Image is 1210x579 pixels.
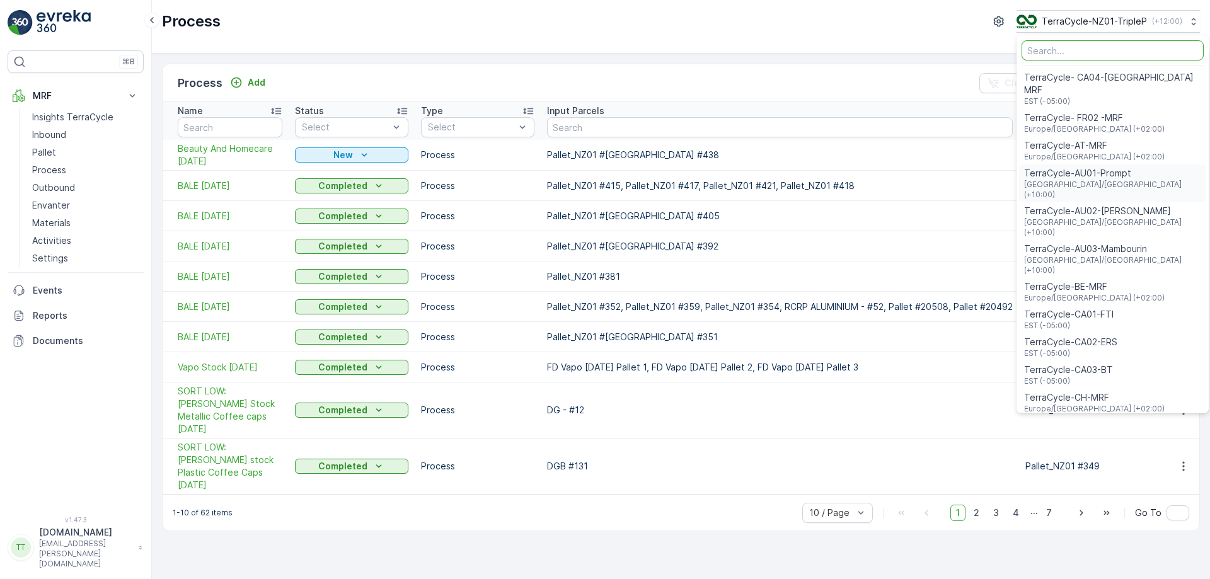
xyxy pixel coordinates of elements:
[318,301,367,313] p: Completed
[33,309,139,322] p: Reports
[1024,112,1165,124] span: TerraCycle- FR02 -MRF
[1024,139,1165,152] span: TerraCycle-AT-MRF
[178,142,282,168] a: Beauty And Homecare 31/7/25
[1024,364,1113,376] span: TerraCycle-CA03-BT
[173,508,233,518] p: 1-10 of 62 items
[415,171,541,201] td: Process
[302,121,389,134] p: Select
[178,142,282,168] span: Beauty And Homecare [DATE]
[547,105,604,117] p: Input Parcels
[415,292,541,322] td: Process
[1024,152,1165,162] span: Europe/[GEOGRAPHIC_DATA] (+02:00)
[37,10,91,35] img: logo_light-DOdMpM7g.png
[295,269,408,284] button: Completed
[1024,308,1114,321] span: TerraCycle-CA01-FTI
[27,126,144,144] a: Inbound
[415,231,541,261] td: Process
[415,261,541,292] td: Process
[178,331,282,343] a: BALE 23/06/2025
[541,140,1019,171] td: Pallet_NZ01 #[GEOGRAPHIC_DATA] #438
[1152,16,1182,26] p: ( +12:00 )
[27,249,144,267] a: Settings
[178,385,282,435] span: SORT LOW: [PERSON_NAME] Stock Metallic Coffee caps [DATE]
[39,539,132,569] p: [EMAIL_ADDRESS][PERSON_NAME][DOMAIN_NAME]
[178,74,222,92] p: Process
[1024,243,1201,255] span: TerraCycle-AU03-Mambourin
[178,361,282,374] a: Vapo Stock 19/6/25
[27,179,144,197] a: Outbound
[988,505,1005,521] span: 3
[32,164,66,176] p: Process
[1024,71,1201,96] span: TerraCycle- CA04-[GEOGRAPHIC_DATA] MRF
[1024,180,1201,200] span: [GEOGRAPHIC_DATA]/[GEOGRAPHIC_DATA] (+10:00)
[1135,507,1161,519] span: Go To
[541,292,1019,322] td: Pallet_NZ01 #352, Pallet_NZ01 #359, Pallet_NZ01 #354, RCRP ALUMINIUM - #52, Pallet #20508, Pallet...
[1022,40,1204,60] input: Search...
[318,460,367,473] p: Completed
[547,117,1013,137] input: Search
[541,382,1019,439] td: DG - #12
[1024,96,1201,106] span: EST (-05:00)
[415,322,541,352] td: Process
[295,178,408,193] button: Completed
[11,537,31,558] div: TT
[178,180,282,192] span: BALE [DATE]
[968,505,985,521] span: 2
[27,144,144,161] a: Pallet
[295,105,324,117] p: Status
[318,331,367,343] p: Completed
[32,252,68,265] p: Settings
[295,403,408,418] button: Completed
[122,57,135,67] p: ⌘B
[295,209,408,224] button: Completed
[333,149,353,161] p: New
[178,270,282,283] span: BALE [DATE]
[318,210,367,222] p: Completed
[178,180,282,192] a: BALE 31/07/25
[295,239,408,254] button: Completed
[1024,255,1201,275] span: [GEOGRAPHIC_DATA]/[GEOGRAPHIC_DATA] (+10:00)
[1024,124,1165,134] span: Europe/[GEOGRAPHIC_DATA] (+02:00)
[415,352,541,382] td: Process
[295,459,408,474] button: Completed
[295,147,408,163] button: New
[27,232,144,249] a: Activities
[428,121,515,134] p: Select
[318,361,367,374] p: Completed
[1024,336,1117,348] span: TerraCycle-CA02-ERS
[1024,280,1165,293] span: TerraCycle-BE-MRF
[318,270,367,283] p: Completed
[178,361,282,374] span: Vapo Stock [DATE]
[541,171,1019,201] td: Pallet_NZ01 #415, Pallet_NZ01 #417, Pallet_NZ01 #421, Pallet_NZ01 #418
[178,210,282,222] a: BALE 22/07/2025
[541,201,1019,231] td: Pallet_NZ01 #[GEOGRAPHIC_DATA] #405
[1024,391,1165,404] span: TerraCycle-CH-MRF
[32,217,71,229] p: Materials
[27,214,144,232] a: Materials
[1024,205,1201,217] span: TerraCycle-AU02-[PERSON_NAME]
[1017,35,1209,413] ul: Menu
[415,201,541,231] td: Process
[8,526,144,569] button: TT[DOMAIN_NAME][EMAIL_ADDRESS][PERSON_NAME][DOMAIN_NAME]
[178,301,282,313] a: BALE 24/06/2025
[8,328,144,353] a: Documents
[541,231,1019,261] td: Pallet_NZ01 #[GEOGRAPHIC_DATA] #392
[8,303,144,328] a: Reports
[1024,376,1113,386] span: EST (-05:00)
[178,301,282,313] span: BALE [DATE]
[1024,167,1201,180] span: TerraCycle-AU01-Prompt
[541,352,1019,382] td: FD Vapo [DATE] Pallet 1, FD Vapo [DATE] Pallet 2, FD Vapo [DATE] Pallet 3
[32,199,70,212] p: Envanter
[27,108,144,126] a: Insights TerraCycle
[27,161,144,179] a: Process
[8,516,144,524] span: v 1.47.3
[178,105,203,117] p: Name
[415,439,541,495] td: Process
[950,505,965,521] span: 1
[225,75,270,90] button: Add
[178,117,282,137] input: Search
[541,261,1019,292] td: Pallet_NZ01 #381
[33,335,139,347] p: Documents
[1042,15,1147,28] p: TerraCycle-NZ01-TripleP
[178,441,282,491] a: SORT LOW: Napier stock Plastic Coffee Caps 28/05/25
